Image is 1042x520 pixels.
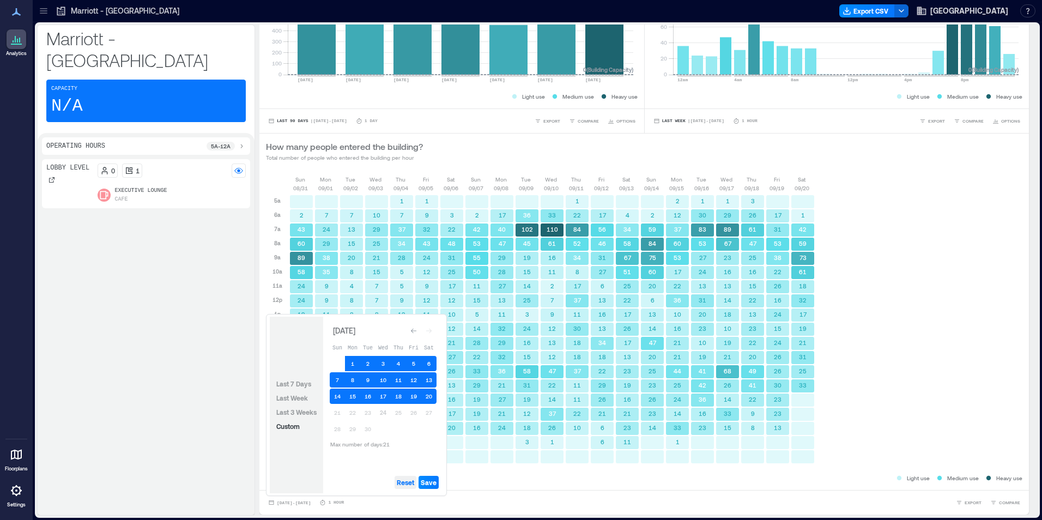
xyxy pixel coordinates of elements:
p: Heavy use [996,92,1022,101]
text: 37 [398,226,406,233]
text: 56 [598,226,606,233]
button: 16 [360,389,375,404]
span: OPTIONS [1001,118,1020,124]
tspan: 20 [660,55,667,62]
text: 59 [799,240,807,247]
text: 27 [599,268,607,275]
text: 11 [473,282,481,289]
p: Mon [671,175,682,184]
p: Lobby Level [46,164,89,172]
text: 22 [674,282,681,289]
text: 27 [499,282,506,289]
text: 7 [375,297,379,304]
text: 34 [573,254,581,261]
text: 15 [348,240,355,247]
tspan: 0 [278,71,282,77]
text: 37 [574,297,581,304]
span: [GEOGRAPHIC_DATA] [930,5,1008,16]
text: 25 [523,297,531,304]
text: 1 [425,197,429,204]
text: 45 [523,240,531,247]
button: 6 [421,356,437,371]
p: 09/08 [494,184,508,192]
p: Heavy use [611,92,638,101]
text: 4 [350,282,354,289]
span: Last 7 Days [276,380,311,388]
p: Sat [447,175,455,184]
text: 30 [699,211,706,219]
p: Operating Hours [46,142,105,150]
button: Reset [395,476,416,489]
text: 38 [323,254,330,261]
text: 9 [400,297,404,304]
text: 12 [423,297,431,304]
p: Executive Lounge [115,186,167,195]
text: 7 [325,211,329,219]
text: 23 [724,254,731,261]
span: OPTIONS [616,118,635,124]
text: 25 [373,240,380,247]
text: 12am [677,77,688,82]
text: 25 [448,268,456,275]
text: 36 [523,211,531,219]
button: 15 [345,389,360,404]
button: Last 3 Weeks [274,406,319,419]
text: 42 [799,226,807,233]
p: Floorplans [5,465,28,472]
text: [DATE] [441,77,457,82]
text: 33 [548,211,556,219]
button: 8 [345,372,360,388]
p: Thu [571,175,581,184]
p: Settings [7,501,26,508]
text: 13 [498,297,506,304]
text: 28 [498,268,506,275]
text: 89 [724,226,731,233]
p: 09/16 [694,184,709,192]
button: 3 [375,356,391,371]
p: Tue [521,175,531,184]
text: 15 [523,268,531,275]
text: 20 [649,282,656,289]
span: EXPORT [543,118,560,124]
text: 52 [573,240,581,247]
tspan: 300 [272,38,282,45]
p: Tue [346,175,355,184]
text: 2 [550,282,554,289]
text: 89 [298,254,305,261]
text: 9 [425,211,429,219]
text: 16 [548,254,556,261]
p: 09/04 [393,184,408,192]
text: [DATE] [298,77,313,82]
text: 4am [734,77,742,82]
p: Sat [622,175,630,184]
text: 28 [398,254,405,261]
p: Capacity [51,84,77,93]
span: COMPARE [578,118,599,124]
text: 2 [676,197,680,204]
text: 2 [300,211,304,219]
span: EXPORT [928,118,945,124]
p: 08/31 [293,184,308,192]
text: 1 [726,197,730,204]
text: 8 [575,268,579,275]
text: 18 [799,282,807,289]
text: 15 [749,282,756,289]
button: COMPARE [952,116,986,126]
p: 09/18 [744,184,759,192]
text: 15 [473,297,481,304]
p: Light use [907,92,930,101]
text: [DATE] [489,77,505,82]
text: 21 [373,254,380,261]
text: 58 [623,240,631,247]
text: 24 [423,254,431,261]
text: 20 [348,254,355,261]
text: 32 [423,226,431,233]
p: Tue [696,175,706,184]
p: 09/11 [569,184,584,192]
button: 20 [421,389,437,404]
p: Medium use [947,92,979,101]
p: 09/01 [318,184,333,192]
tspan: 0 [663,71,667,77]
text: 22 [774,268,781,275]
a: Floorplans [2,442,31,475]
